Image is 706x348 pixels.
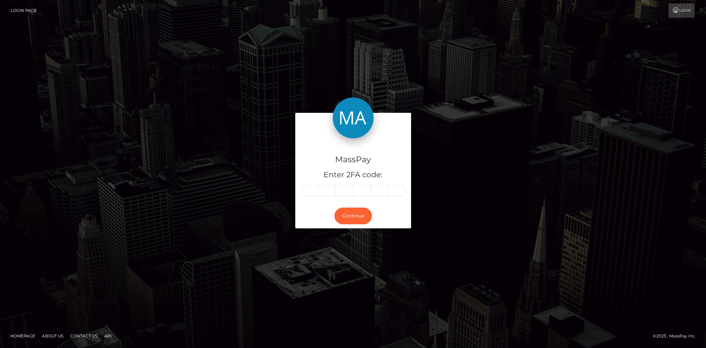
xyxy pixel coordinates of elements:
[67,331,100,341] a: Contact Us
[333,97,374,138] img: MassPay
[300,170,406,180] h5: Enter 2FA code:
[7,331,38,341] a: Homepage
[101,331,114,341] a: API
[11,3,37,18] a: Login Page
[653,332,701,340] div: © 2025 , MassPay Inc.
[669,3,694,18] a: Login
[300,154,406,166] h4: MassPay
[334,208,372,224] button: Continue
[39,331,66,341] a: About Us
